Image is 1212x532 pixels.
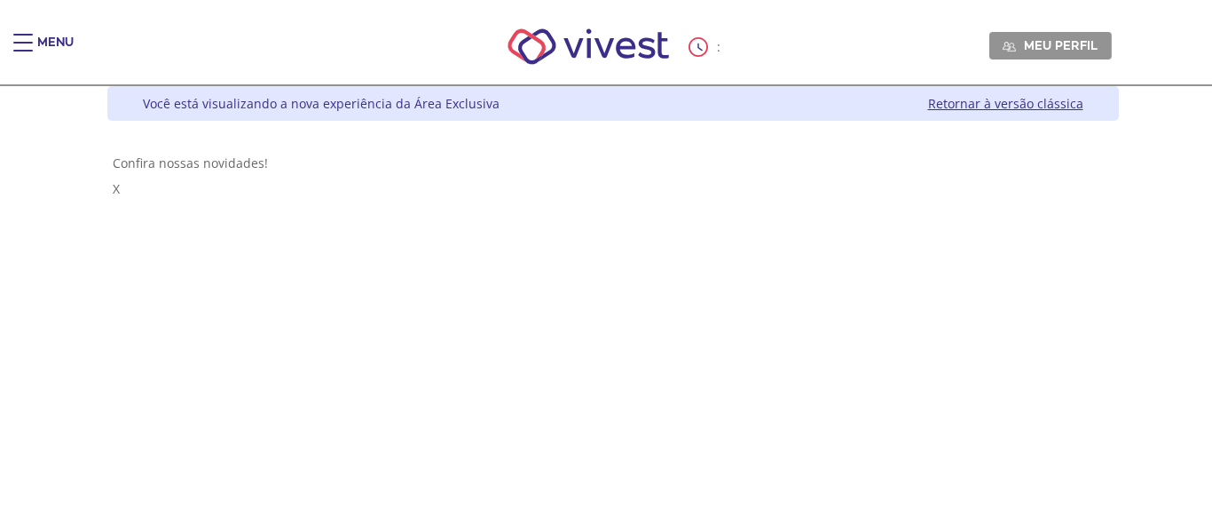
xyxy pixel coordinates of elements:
span: Meu perfil [1024,37,1098,53]
img: Meu perfil [1003,40,1016,53]
div: Você está visualizando a nova experiência da Área Exclusiva [143,95,500,112]
span: X [113,180,120,197]
div: Menu [37,34,74,69]
a: Meu perfil [989,32,1112,59]
div: Confira nossas novidades! [113,155,1114,171]
a: Retornar à versão clássica [928,95,1083,112]
div: : [689,37,724,57]
div: Vivest [94,86,1119,532]
img: Vivest [488,9,689,84]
